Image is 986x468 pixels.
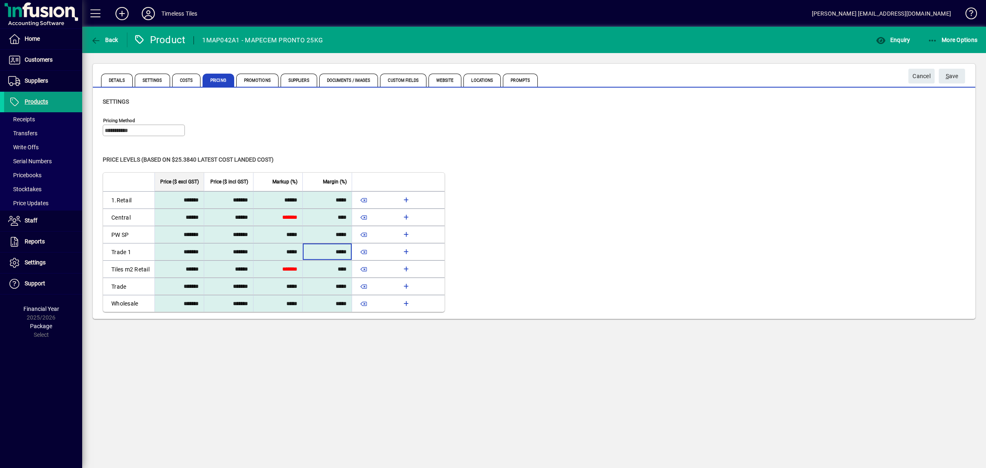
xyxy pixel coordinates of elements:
[8,200,48,206] span: Price Updates
[25,77,48,84] span: Suppliers
[172,74,201,87] span: Costs
[812,7,951,20] div: [PERSON_NAME] [EMAIL_ADDRESS][DOMAIN_NAME]
[946,70,958,83] span: ave
[8,144,39,151] span: Write Offs
[103,295,154,312] td: Wholesale
[8,172,41,178] span: Pricebooks
[876,37,910,43] span: Enquiry
[4,196,82,210] a: Price Updates
[503,74,538,87] span: Prompts
[928,37,978,43] span: More Options
[4,211,82,231] a: Staff
[4,71,82,91] a: Suppliers
[4,253,82,273] a: Settings
[103,191,154,209] td: 1.Retail
[25,217,37,224] span: Staff
[946,73,949,79] span: S
[25,280,45,287] span: Support
[103,226,154,243] td: PW SP
[135,74,170,87] span: Settings
[272,177,297,186] span: Markup (%)
[103,156,274,163] span: Price levels (based on $25.3840 Latest cost landed cost)
[380,74,426,87] span: Custom Fields
[8,130,37,137] span: Transfers
[82,32,127,47] app-page-header-button: Back
[103,118,135,123] mat-label: Pricing method
[4,112,82,126] a: Receipts
[4,126,82,140] a: Transfers
[4,50,82,70] a: Customers
[103,98,129,105] span: Settings
[202,34,323,47] div: 1MAP042A1 - MAPECEM PRONTO 25KG
[959,2,976,28] a: Knowledge Base
[103,260,154,278] td: Tiles m2 Retail
[4,29,82,49] a: Home
[4,182,82,196] a: Stocktakes
[134,33,186,46] div: Product
[25,35,40,42] span: Home
[91,37,118,43] span: Back
[109,6,135,21] button: Add
[203,74,234,87] span: Pricing
[939,69,965,83] button: Save
[8,186,41,192] span: Stocktakes
[4,168,82,182] a: Pricebooks
[25,238,45,245] span: Reports
[103,278,154,295] td: Trade
[30,323,52,329] span: Package
[323,177,347,186] span: Margin (%)
[319,74,378,87] span: Documents / Images
[4,140,82,154] a: Write Offs
[8,116,35,123] span: Receipts
[8,158,52,164] span: Serial Numbers
[103,209,154,226] td: Central
[236,74,279,87] span: Promotions
[161,7,197,20] div: Timeless Tiles
[23,306,59,312] span: Financial Year
[103,243,154,260] td: Trade 1
[160,177,199,186] span: Price ($ excl GST)
[281,74,317,87] span: Suppliers
[926,32,980,47] button: More Options
[463,74,501,87] span: Locations
[4,232,82,252] a: Reports
[101,74,133,87] span: Details
[874,32,912,47] button: Enquiry
[135,6,161,21] button: Profile
[25,56,53,63] span: Customers
[4,154,82,168] a: Serial Numbers
[908,69,935,83] button: Cancel
[89,32,120,47] button: Back
[912,70,931,83] span: Cancel
[25,259,46,266] span: Settings
[25,98,48,105] span: Products
[210,177,248,186] span: Price ($ incl GST)
[428,74,462,87] span: Website
[4,273,82,294] a: Support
